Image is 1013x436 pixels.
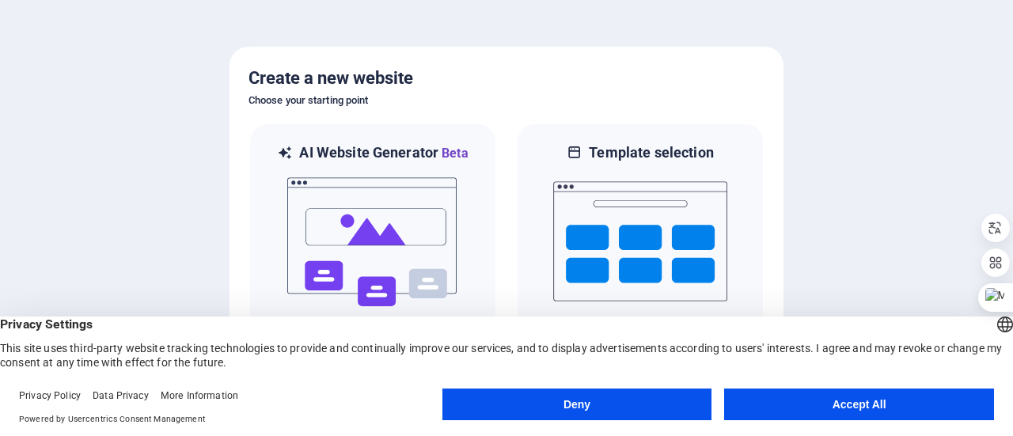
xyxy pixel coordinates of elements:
h6: Template selection [589,143,713,162]
div: Template selectionChoose from 150+ templates and adjust it to you needs. [516,123,764,370]
h6: AI Website Generator [299,143,468,163]
span: Beta [438,146,469,161]
h6: Choose your starting point [249,91,764,110]
div: AI Website GeneratorBetaaiLet the AI Website Generator create a website based on your input. [249,123,497,370]
h5: Create a new website [249,66,764,91]
img: ai [286,163,460,321]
